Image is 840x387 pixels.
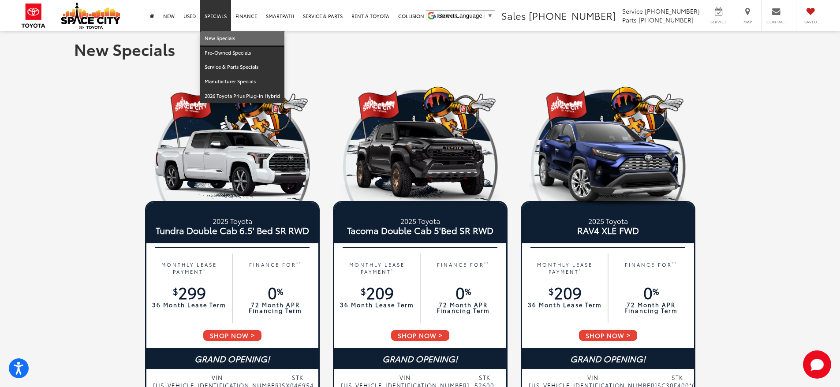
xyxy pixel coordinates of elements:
[612,302,690,313] p: 72 Month APR Financing Term
[522,348,694,369] div: GRAND OPENING!
[333,82,508,201] img: 19_1749068609.png
[361,285,366,297] sup: $
[425,261,502,275] p: FINANCE FOR
[200,60,284,74] a: Service & Parts Specials
[638,15,694,24] span: [PHONE_NUMBER]
[549,285,554,297] sup: $
[465,285,471,297] sup: %
[438,12,493,19] a: Select Language​
[643,281,659,303] span: 0
[526,261,604,275] p: MONTHLY LEASE PAYMENT
[61,2,120,29] img: Space City Toyota
[151,302,228,308] p: 36 Month Lease Term
[526,302,604,308] p: 36 Month Lease Term
[200,46,284,60] a: Pre-Owned Specials
[336,226,504,234] span: Tacoma Double Cab 5'Bed SR RWD
[200,74,284,89] a: Manufacturer Specials
[487,12,493,19] span: ▼
[455,281,471,303] span: 0
[521,119,695,207] img: 25_RAV4_Limited_Blueprint_Right
[336,216,504,226] small: 2025 Toyota
[339,261,416,275] p: MONTHLY LEASE PAYMENT
[339,302,416,308] p: 36 Month Lease Term
[425,302,502,313] p: 72 Month APR Financing Term
[803,350,831,379] svg: Start Chat
[151,261,228,275] p: MONTHLY LEASE PAYMENT
[268,281,283,303] span: 0
[521,82,695,201] img: 19_1749068609.png
[485,12,485,19] span: ​
[524,226,692,234] span: RAV4 XLE FWD
[334,348,506,369] div: GRAND OPENING!
[390,329,450,342] span: SHOP NOW
[622,15,637,24] span: Parts
[149,226,316,234] span: Tundra Double Cab 6.5' Bed SR RWD
[529,8,616,22] span: [PHONE_NUMBER]
[738,19,757,25] span: Map
[645,7,700,15] span: [PHONE_NUMBER]
[149,216,316,226] small: 2025 Toyota
[524,216,692,226] small: 2025 Toyota
[173,285,178,297] sup: $
[146,348,318,369] div: GRAND OPENING!
[173,281,206,303] span: 299
[145,119,320,207] img: 25_Tundra_Capstone_White_Right
[237,261,314,275] p: FINANCE FOR
[709,19,728,25] span: Service
[578,329,638,342] span: SHOP NOW
[653,285,659,297] sup: %
[549,281,582,303] span: 209
[237,302,314,313] p: 72 Month APR Financing Term
[74,40,766,58] h1: New Specials
[803,350,831,379] button: Toggle Chat Window
[277,285,283,297] sup: %
[438,12,482,19] span: Select Language
[501,8,526,22] span: Sales
[333,119,508,207] img: 25_Tacoma_Trailhunter_Black_Right
[145,82,320,201] img: 19_1749068609.png
[766,19,786,25] span: Contact
[612,261,690,275] p: FINANCE FOR
[202,329,262,342] span: SHOP NOW
[801,19,820,25] span: Saved
[200,89,284,103] a: 2026 Toyota Prius Plug-in Hybrid
[622,7,643,15] span: Service
[361,281,394,303] span: 209
[200,31,284,46] a: New Specials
